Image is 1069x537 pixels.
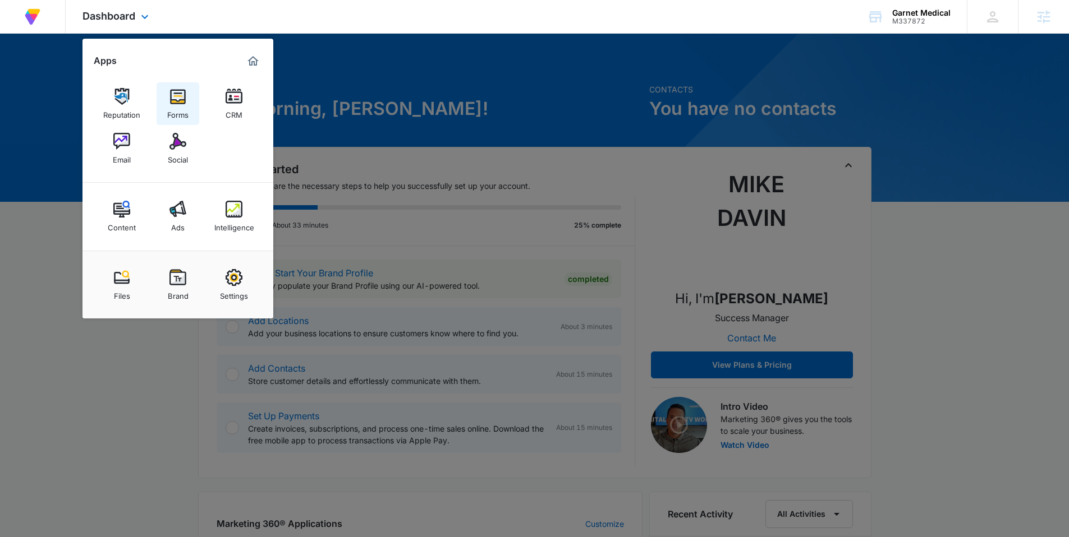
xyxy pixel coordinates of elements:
div: Email [113,150,131,164]
h2: Apps [94,55,117,66]
a: Email [100,127,143,170]
a: Forms [157,82,199,125]
div: account name [892,8,951,17]
div: Ads [171,217,185,232]
a: Intelligence [213,195,255,238]
a: Brand [157,263,199,306]
div: Files [114,286,130,300]
div: Intelligence [214,217,254,232]
a: Settings [213,263,255,306]
div: Content [108,217,136,232]
a: Content [100,195,143,238]
a: Reputation [100,82,143,125]
a: CRM [213,82,255,125]
a: Social [157,127,199,170]
a: Ads [157,195,199,238]
img: Volusion [22,7,43,27]
div: Social [168,150,188,164]
div: Settings [220,286,248,300]
a: Marketing 360® Dashboard [244,52,262,70]
span: Dashboard [82,10,135,22]
div: Reputation [103,105,140,119]
div: Forms [167,105,189,119]
div: account id [892,17,951,25]
div: CRM [226,105,242,119]
a: Files [100,263,143,306]
div: Brand [168,286,189,300]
